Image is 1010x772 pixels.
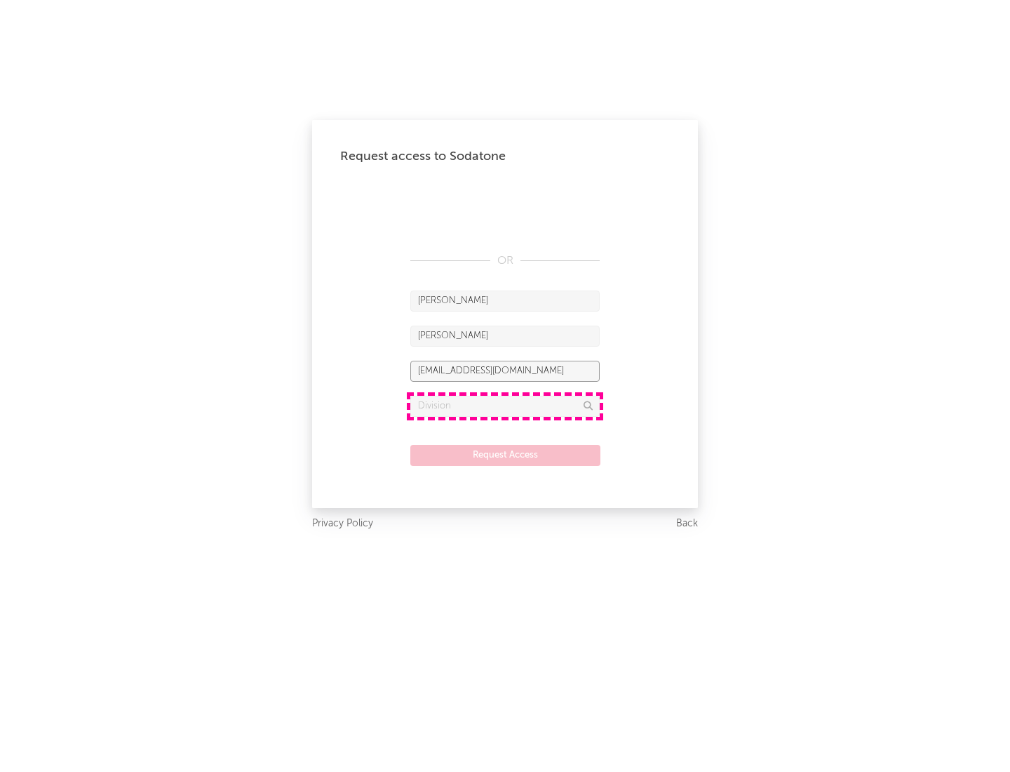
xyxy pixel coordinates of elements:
[312,515,373,533] a: Privacy Policy
[410,445,600,466] button: Request Access
[410,326,600,347] input: Last Name
[676,515,698,533] a: Back
[410,253,600,269] div: OR
[410,396,600,417] input: Division
[410,361,600,382] input: Email
[340,148,670,165] div: Request access to Sodatone
[410,291,600,312] input: First Name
